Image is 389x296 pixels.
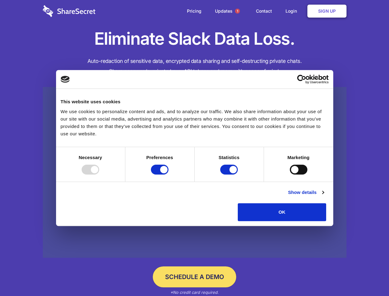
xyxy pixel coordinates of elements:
em: *No credit card required. [170,290,219,295]
a: Usercentrics Cookiebot - opens in a new window [275,75,329,84]
div: We use cookies to personalize content and ads, and to analyze our traffic. We also share informat... [61,108,329,138]
strong: Preferences [146,155,173,160]
span: 1 [235,9,240,14]
strong: Necessary [79,155,102,160]
a: Wistia video thumbnail [43,87,346,258]
a: Login [279,2,306,21]
a: Sign Up [307,5,346,18]
a: Show details [288,189,324,196]
button: OK [238,203,326,221]
a: Pricing [181,2,208,21]
a: Schedule a Demo [153,266,236,287]
div: This website uses cookies [61,98,329,105]
a: Contact [250,2,278,21]
strong: Statistics [219,155,240,160]
h1: Eliminate Slack Data Loss. [43,28,346,50]
img: logo [61,76,70,83]
strong: Marketing [287,155,310,160]
h4: Auto-redaction of sensitive data, encrypted data sharing and self-destructing private chats. Shar... [43,56,346,76]
img: logo-wordmark-white-trans-d4663122ce5f474addd5e946df7df03e33cb6a1c49d2221995e7729f52c070b2.svg [43,5,95,17]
